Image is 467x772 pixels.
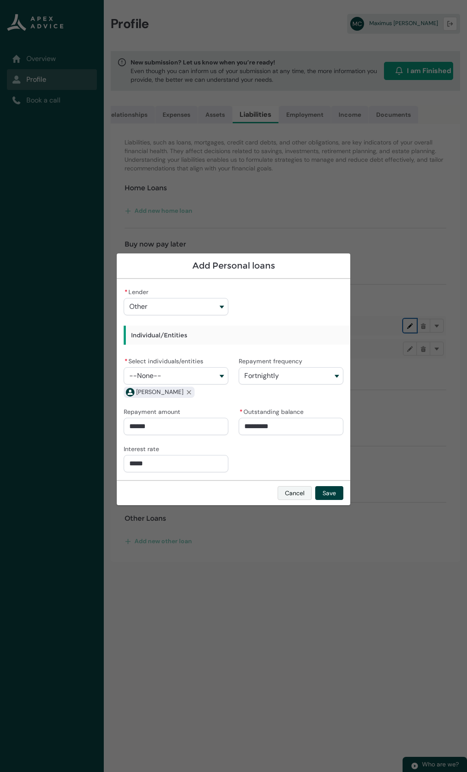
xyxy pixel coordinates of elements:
button: Cancel [278,486,312,500]
button: Lender [124,298,228,315]
label: Repayment amount [124,406,184,416]
abbr: required [240,408,243,416]
span: Fortnightly [244,372,279,380]
label: Select individuals/entities [124,355,207,365]
button: Save [315,486,343,500]
abbr: required [125,288,128,296]
span: --None-- [129,372,161,380]
label: Outstanding balance [239,406,307,416]
h1: Add Personal loans [124,260,343,271]
abbr: required [125,357,128,365]
button: Repayment frequency [239,367,343,384]
button: Select individuals/entities [124,367,228,384]
button: Remove Max Coyle [183,387,195,398]
span: Other [129,303,147,311]
label: Repayment frequency [239,355,306,365]
label: Interest rate [124,443,163,453]
span: Max Coyle [136,388,183,397]
label: Lender [124,286,152,296]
